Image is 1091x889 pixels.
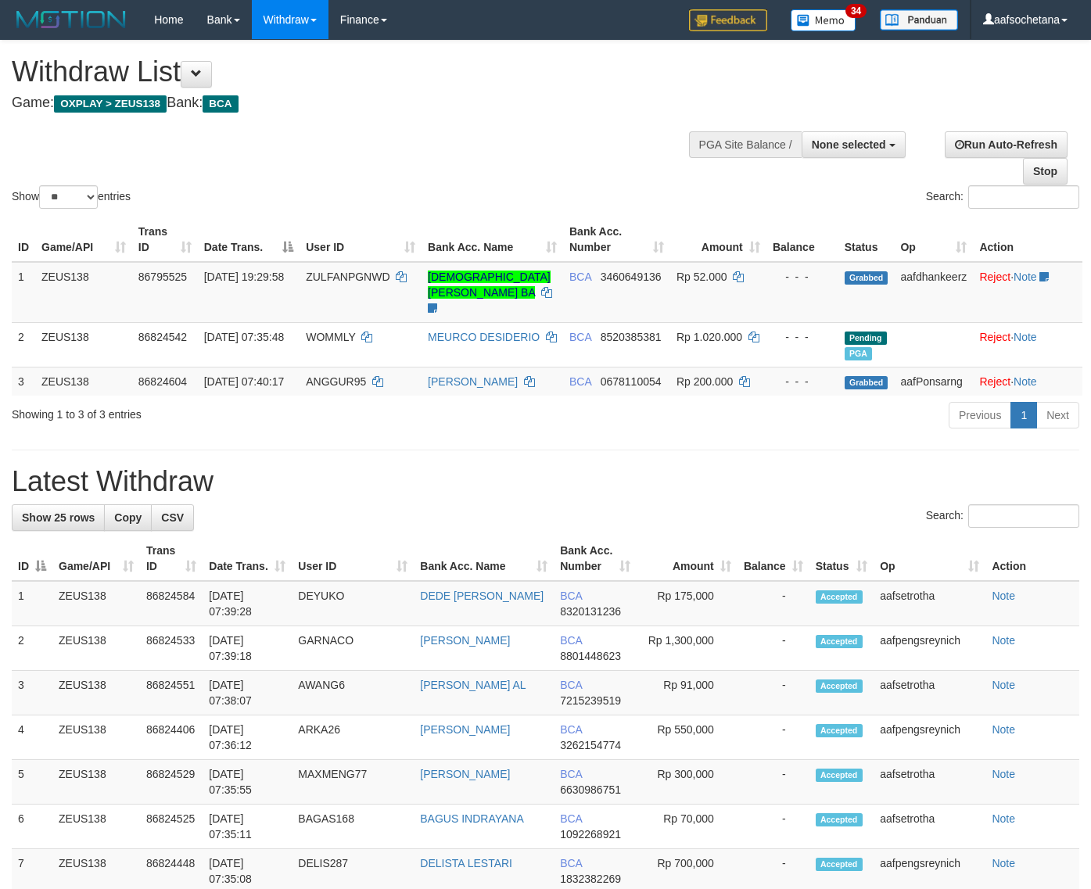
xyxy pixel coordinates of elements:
[420,812,524,825] a: BAGUS INDRAYANA
[992,590,1015,602] a: Note
[12,217,35,262] th: ID
[39,185,98,209] select: Showentries
[973,322,1082,367] td: ·
[12,626,52,671] td: 2
[689,9,767,31] img: Feedback.jpg
[992,679,1015,691] a: Note
[1014,271,1037,283] a: Note
[138,331,187,343] span: 86824542
[12,56,712,88] h1: Withdraw List
[35,322,132,367] td: ZEUS138
[676,375,733,388] span: Rp 200.000
[601,375,662,388] span: Copy 0678110054 to clipboard
[12,581,52,626] td: 1
[992,723,1015,736] a: Note
[420,857,512,869] a: DELISTA LESTARI
[151,504,194,531] a: CSV
[140,536,203,581] th: Trans ID: activate to sort column ascending
[12,536,52,581] th: ID: activate to sort column descending
[12,185,131,209] label: Show entries
[198,217,300,262] th: Date Trans.: activate to sort column descending
[601,271,662,283] span: Copy 3460649136 to clipboard
[140,805,203,849] td: 86824525
[560,768,582,780] span: BCA
[428,331,540,343] a: MEURCO DESIDERIO
[306,271,389,283] span: ZULFANPGNWD
[894,262,973,323] td: aafdhankeerz
[204,271,284,283] span: [DATE] 19:29:58
[563,217,670,262] th: Bank Acc. Number: activate to sort column ascending
[812,138,886,151] span: None selected
[560,812,582,825] span: BCA
[569,331,591,343] span: BCA
[560,857,582,869] span: BCA
[992,634,1015,647] a: Note
[809,536,874,581] th: Status: activate to sort column ascending
[52,671,140,715] td: ZEUS138
[203,671,292,715] td: [DATE] 07:38:07
[12,8,131,31] img: MOTION_logo.png
[802,131,906,158] button: None selected
[689,131,802,158] div: PGA Site Balance /
[161,511,184,524] span: CSV
[845,4,867,18] span: 34
[560,634,582,647] span: BCA
[560,723,582,736] span: BCA
[12,400,443,422] div: Showing 1 to 3 of 3 entries
[738,715,809,760] td: -
[52,581,140,626] td: ZEUS138
[637,805,737,849] td: Rp 70,000
[114,511,142,524] span: Copy
[12,95,712,111] h4: Game: Bank:
[845,347,872,360] span: Marked by aafpengsreynich
[203,536,292,581] th: Date Trans.: activate to sort column ascending
[569,375,591,388] span: BCA
[637,715,737,760] td: Rp 550,000
[979,331,1010,343] a: Reject
[985,536,1079,581] th: Action
[637,760,737,805] td: Rp 300,000
[874,760,985,805] td: aafsetrotha
[35,217,132,262] th: Game/API: activate to sort column ascending
[791,9,856,31] img: Button%20Memo.svg
[203,760,292,805] td: [DATE] 07:35:55
[292,760,414,805] td: MAXMENG77
[874,536,985,581] th: Op: activate to sort column ascending
[816,590,863,604] span: Accepted
[140,626,203,671] td: 86824533
[300,217,422,262] th: User ID: activate to sort column ascending
[816,813,863,826] span: Accepted
[992,768,1015,780] a: Note
[12,504,105,531] a: Show 25 rows
[203,581,292,626] td: [DATE] 07:39:28
[306,375,366,388] span: ANGGUR95
[926,504,1079,528] label: Search:
[945,131,1068,158] a: Run Auto-Refresh
[12,466,1079,497] h1: Latest Withdraw
[992,812,1015,825] a: Note
[203,805,292,849] td: [DATE] 07:35:11
[12,805,52,849] td: 6
[560,650,621,662] span: Copy 8801448623 to clipboard
[132,217,198,262] th: Trans ID: activate to sort column ascending
[203,626,292,671] td: [DATE] 07:39:18
[845,271,888,285] span: Grabbed
[420,590,544,602] a: DEDE [PERSON_NAME]
[306,331,355,343] span: WOMMLY
[12,367,35,396] td: 3
[554,536,637,581] th: Bank Acc. Number: activate to sort column ascending
[816,858,863,871] span: Accepted
[292,671,414,715] td: AWANG6
[874,626,985,671] td: aafpengsreynich
[292,715,414,760] td: ARKA26
[845,332,887,345] span: Pending
[414,536,554,581] th: Bank Acc. Name: activate to sort column ascending
[292,626,414,671] td: GARNACO
[560,873,621,885] span: Copy 1832382269 to clipboard
[949,402,1011,428] a: Previous
[428,375,518,388] a: [PERSON_NAME]
[992,857,1015,869] a: Note
[1036,402,1079,428] a: Next
[138,375,187,388] span: 86824604
[560,694,621,707] span: Copy 7215239519 to clipboard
